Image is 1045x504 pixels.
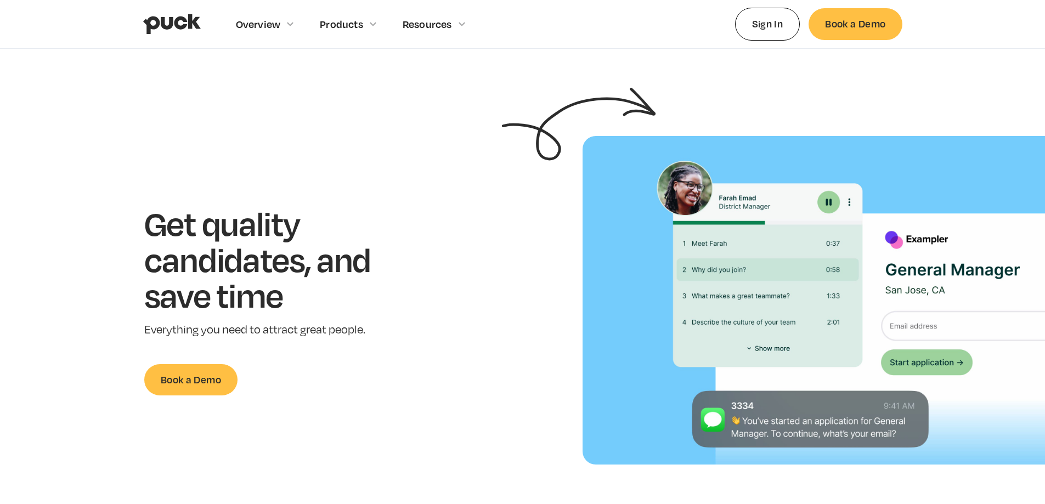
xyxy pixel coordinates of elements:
a: Book a Demo [144,364,238,395]
div: Resources [403,18,452,30]
a: Book a Demo [809,8,902,39]
div: Products [320,18,363,30]
div: Overview [236,18,281,30]
h1: Get quality candidates, and save time [144,205,405,313]
a: Sign In [735,8,800,40]
p: Everything you need to attract great people. [144,322,405,338]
